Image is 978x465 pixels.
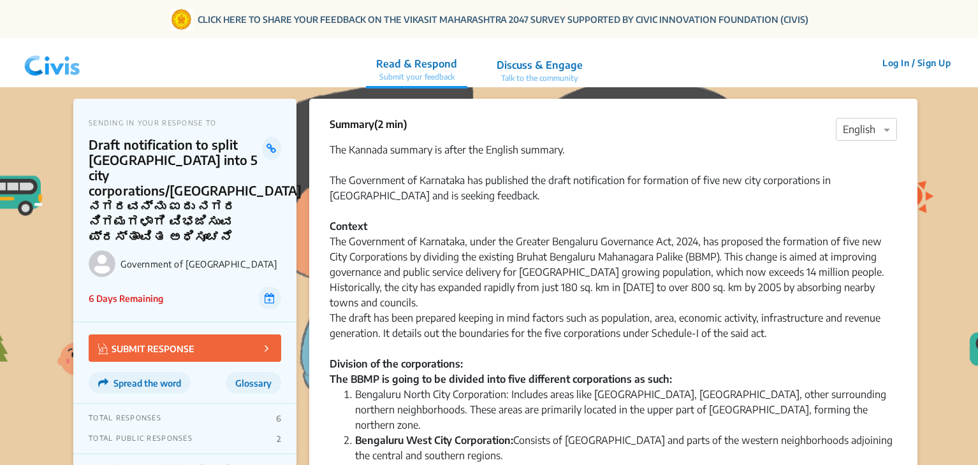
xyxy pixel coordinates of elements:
p: Read & Respond [376,56,457,71]
div: The Government of Karnataka, under the Greater Bengaluru Governance Act, 2024, has proposed the f... [330,234,897,387]
img: Vector.jpg [98,343,108,354]
div: The Kannada summary is after the English summary. The Government of Karnataka has published the d... [330,142,897,203]
li: Bengaluru North City Corporation: Includes areas like [GEOGRAPHIC_DATA], [GEOGRAPHIC_DATA], other... [355,387,897,433]
strong: Division of the corporations: The BBMP is going to be divided into five different corporations as... [330,357,672,385]
a: CLICK HERE TO SHARE YOUR FEEDBACK ON THE VIKASIT MAHARASHTRA 2047 SURVEY SUPPORTED BY CIVIC INNOV... [198,13,808,26]
img: Gom Logo [170,8,193,31]
p: Talk to the community [497,73,583,84]
strong: Bengaluru West City Corporation: [355,434,513,447]
p: Government of [GEOGRAPHIC_DATA] [120,259,281,269]
span: Glossary [235,378,272,389]
button: SUBMIT RESPONSE [89,334,281,362]
img: navlogo.png [19,44,85,82]
p: Submit your feedback [376,71,457,83]
p: 2 [277,434,281,444]
p: 6 Days Remaining [89,292,163,305]
strong: Context [330,220,367,232]
p: TOTAL RESPONSES [89,413,161,424]
li: Consists of [GEOGRAPHIC_DATA] and parts of the western neighborhoods adjoining the central and so... [355,433,897,463]
p: SUBMIT RESPONSE [98,341,194,355]
img: Government of Karnataka logo [89,250,115,277]
span: (2 min) [374,118,407,131]
p: TOTAL PUBLIC RESPONSES [89,434,193,444]
p: Draft notification to split [GEOGRAPHIC_DATA] into 5 city corporations/[GEOGRAPHIC_DATA] ನಗರವನ್ನು... [89,137,262,244]
span: Spread the word [113,378,181,389]
p: Summary [330,117,407,132]
button: Glossary [226,372,281,394]
button: Spread the word [89,372,191,394]
p: 6 [276,413,281,424]
button: Log In / Sign Up [874,53,959,73]
p: Discuss & Engage [497,57,583,73]
p: SENDING IN YOUR RESPONSE TO [89,118,281,127]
